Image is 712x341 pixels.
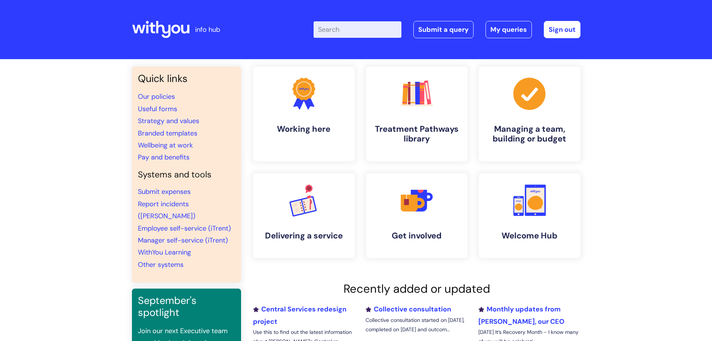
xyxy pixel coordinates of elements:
[479,173,580,258] a: Welcome Hub
[138,295,235,319] h3: September's spotlight
[138,224,231,233] a: Employee self-service (iTrent)
[138,104,177,113] a: Useful forms
[138,73,235,85] h3: Quick links
[138,170,235,180] h4: Systems and tools
[253,67,355,161] a: Working here
[372,124,462,144] h4: Treatment Pathways library
[486,21,532,38] a: My queries
[195,24,220,36] p: info hub
[138,141,193,150] a: Wellbeing at work
[138,116,199,125] a: Strategy and values
[314,21,580,38] div: | -
[138,153,189,162] a: Pay and benefits
[259,124,349,134] h4: Working here
[485,231,574,241] h4: Welcome Hub
[478,305,564,326] a: Monthly updates from [PERSON_NAME], our CEO
[138,129,197,138] a: Branded templates
[366,173,468,258] a: Get involved
[138,260,184,269] a: Other systems
[366,305,451,314] a: Collective consultation
[138,248,191,257] a: WithYou Learning
[138,187,191,196] a: Submit expenses
[366,316,467,334] p: Collective consultation started on [DATE], completed on [DATE] and outcom...
[138,92,175,101] a: Our policies
[253,282,580,296] h2: Recently added or updated
[314,21,401,38] input: Search
[259,231,349,241] h4: Delivering a service
[253,173,355,258] a: Delivering a service
[485,124,574,144] h4: Managing a team, building or budget
[138,200,195,220] a: Report incidents ([PERSON_NAME])
[413,21,474,38] a: Submit a query
[372,231,462,241] h4: Get involved
[253,305,346,326] a: Central Services redesign project
[479,67,580,161] a: Managing a team, building or budget
[366,67,468,161] a: Treatment Pathways library
[544,21,580,38] a: Sign out
[138,236,228,245] a: Manager self-service (iTrent)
